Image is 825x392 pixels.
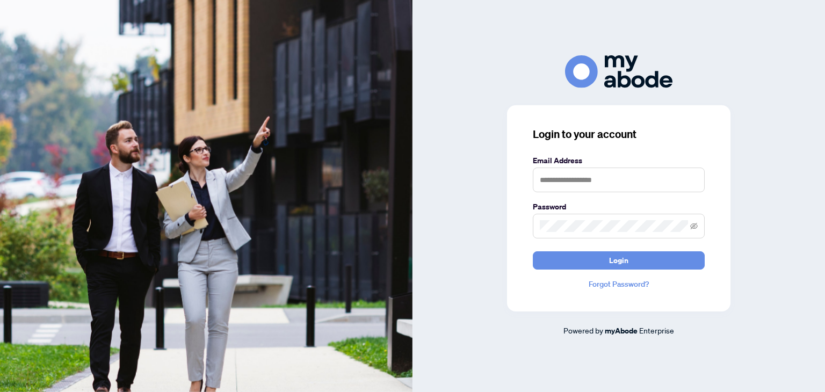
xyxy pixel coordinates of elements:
span: eye-invisible [690,222,698,230]
label: Email Address [533,155,705,166]
span: Enterprise [639,325,674,335]
button: Login [533,251,705,270]
span: Powered by [563,325,603,335]
h3: Login to your account [533,127,705,142]
img: ma-logo [565,55,672,88]
a: myAbode [605,325,638,337]
label: Password [533,201,705,213]
a: Forgot Password? [533,278,705,290]
span: Login [609,252,628,269]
